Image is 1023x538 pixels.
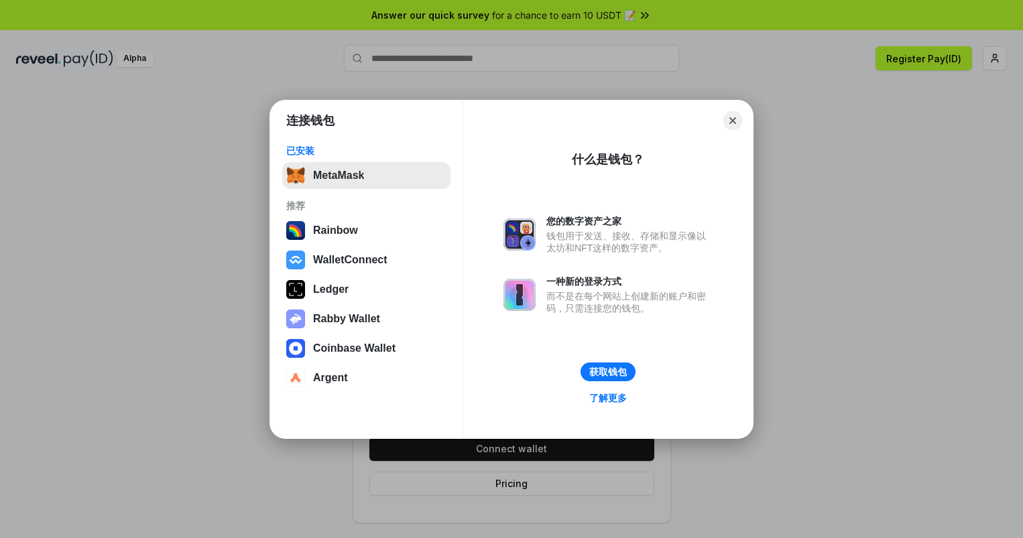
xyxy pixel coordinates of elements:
button: Rainbow [282,217,450,244]
img: svg+xml,%3Csvg%20xmlns%3D%22http%3A%2F%2Fwww.w3.org%2F2000%2Fsvg%22%20width%3D%2228%22%20height%3... [286,280,305,299]
button: Rabby Wallet [282,306,450,332]
div: WalletConnect [313,254,387,266]
h1: 连接钱包 [286,113,335,129]
div: Coinbase Wallet [313,342,396,354]
button: WalletConnect [282,247,450,273]
div: 钱包用于发送、接收、存储和显示像以太坊和NFT这样的数字资产。 [546,230,713,254]
div: Ledger [313,283,349,295]
div: Rabby Wallet [313,313,380,325]
div: 推荐 [286,200,446,212]
img: svg+xml,%3Csvg%20xmlns%3D%22http%3A%2F%2Fwww.w3.org%2F2000%2Fsvg%22%20fill%3D%22none%22%20viewBox... [503,279,536,311]
div: 您的数字资产之家 [546,215,713,227]
div: 已安装 [286,145,446,157]
a: 了解更多 [581,389,635,407]
img: svg+xml,%3Csvg%20width%3D%22120%22%20height%3D%22120%22%20viewBox%3D%220%200%20120%20120%22%20fil... [286,221,305,240]
img: svg+xml,%3Csvg%20width%3D%2228%22%20height%3D%2228%22%20viewBox%3D%220%200%2028%2028%22%20fill%3D... [286,339,305,358]
button: MetaMask [282,162,450,189]
div: 一种新的登录方式 [546,275,713,287]
button: 获取钱包 [581,362,636,381]
div: 获取钱包 [589,366,627,378]
button: Coinbase Wallet [282,335,450,362]
img: svg+xml,%3Csvg%20width%3D%2228%22%20height%3D%2228%22%20viewBox%3D%220%200%2028%2028%22%20fill%3D... [286,251,305,269]
img: svg+xml,%3Csvg%20xmlns%3D%22http%3A%2F%2Fwww.w3.org%2F2000%2Fsvg%22%20fill%3D%22none%22%20viewBox... [286,310,305,328]
button: Argent [282,364,450,391]
button: Ledger [282,276,450,303]
div: Rainbow [313,224,358,237]
div: MetaMask [313,170,364,182]
button: Close [723,111,742,130]
img: svg+xml,%3Csvg%20xmlns%3D%22http%3A%2F%2Fwww.w3.org%2F2000%2Fsvg%22%20fill%3D%22none%22%20viewBox... [503,218,536,251]
div: 了解更多 [589,392,627,404]
img: svg+xml,%3Csvg%20fill%3D%22none%22%20height%3D%2233%22%20viewBox%3D%220%200%2035%2033%22%20width%... [286,166,305,185]
img: svg+xml,%3Csvg%20width%3D%2228%22%20height%3D%2228%22%20viewBox%3D%220%200%2028%2028%22%20fill%3D... [286,368,305,387]
div: 什么是钱包？ [572,151,644,167]
div: 而不是在每个网站上创建新的账户和密码，只需连接您的钱包。 [546,290,713,314]
div: Argent [313,372,348,384]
